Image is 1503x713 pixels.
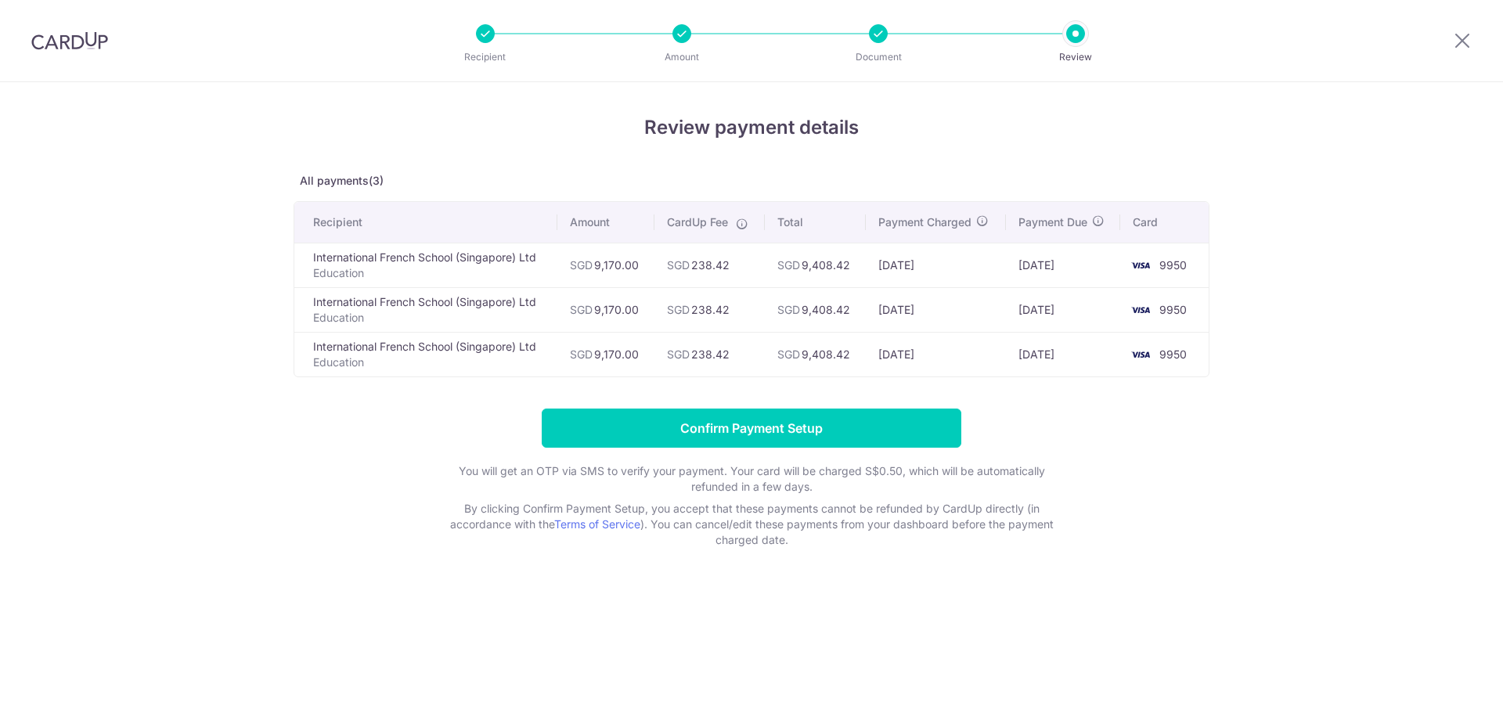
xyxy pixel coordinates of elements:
td: [DATE] [866,287,1006,332]
td: [DATE] [866,332,1006,376]
td: International French School (Singapore) Ltd [294,243,557,287]
p: You will get an OTP via SMS to verify your payment. Your card will be charged S$0.50, which will ... [438,463,1065,495]
span: 9950 [1159,303,1187,316]
td: International French School (Singapore) Ltd [294,332,557,376]
span: SGD [570,258,593,272]
p: Document [820,49,936,65]
p: Review [1018,49,1134,65]
span: 9950 [1159,347,1187,361]
th: Amount [557,202,654,243]
td: 238.42 [654,332,765,376]
p: Recipient [427,49,543,65]
td: [DATE] [1006,287,1121,332]
span: SGD [570,303,593,316]
span: SGD [777,347,800,361]
td: [DATE] [1006,332,1121,376]
iframe: Opens a widget where you can find more information [1403,666,1487,705]
img: CardUp [31,31,108,50]
td: [DATE] [866,243,1006,287]
span: Payment Charged [878,214,971,230]
span: SGD [570,347,593,361]
td: 238.42 [654,287,765,332]
p: By clicking Confirm Payment Setup, you accept that these payments cannot be refunded by CardUp di... [438,501,1065,548]
td: 9,408.42 [765,332,866,376]
td: 9,170.00 [557,332,654,376]
a: Terms of Service [554,517,640,531]
span: Payment Due [1018,214,1087,230]
span: SGD [667,258,690,272]
img: <span class="translation_missing" title="translation missing: en.account_steps.new_confirm_form.b... [1125,256,1156,275]
td: 9,408.42 [765,287,866,332]
td: [DATE] [1006,243,1121,287]
span: CardUp Fee [667,214,728,230]
th: Recipient [294,202,557,243]
img: <span class="translation_missing" title="translation missing: en.account_steps.new_confirm_form.b... [1125,345,1156,364]
td: 9,170.00 [557,287,654,332]
span: SGD [667,303,690,316]
h4: Review payment details [294,113,1209,142]
td: 9,170.00 [557,243,654,287]
p: Education [313,310,545,326]
td: 238.42 [654,243,765,287]
p: All payments(3) [294,173,1209,189]
p: Education [313,355,545,370]
td: International French School (Singapore) Ltd [294,287,557,332]
img: <span class="translation_missing" title="translation missing: en.account_steps.new_confirm_form.b... [1125,301,1156,319]
p: Amount [624,49,740,65]
p: Education [313,265,545,281]
span: SGD [667,347,690,361]
span: SGD [777,258,800,272]
span: SGD [777,303,800,316]
span: 9950 [1159,258,1187,272]
th: Total [765,202,866,243]
input: Confirm Payment Setup [542,409,961,448]
td: 9,408.42 [765,243,866,287]
th: Card [1120,202,1209,243]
